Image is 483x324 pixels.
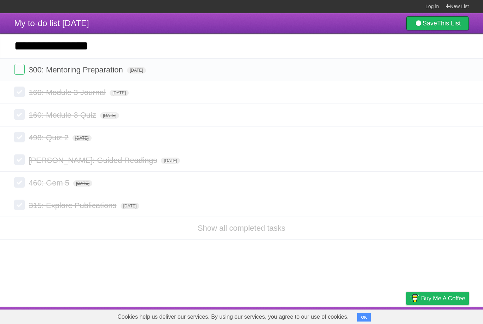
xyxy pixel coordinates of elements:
a: Terms [373,309,389,322]
span: 160: Module 3 Quiz [29,111,98,119]
span: 160: Module 3 Journal [29,88,107,97]
span: 315: Explore Publications [29,201,118,210]
a: Developers [336,309,364,322]
button: OK [357,313,371,322]
a: About [312,309,327,322]
label: Done [14,177,25,188]
span: 460: Gem 5 [29,178,71,187]
span: [DATE] [100,112,119,119]
span: 498: Quiz 2 [29,133,70,142]
label: Done [14,64,25,75]
span: [DATE] [127,67,146,73]
label: Done [14,200,25,210]
span: [DATE] [72,135,92,141]
a: SaveThis List [406,16,469,30]
a: Buy me a coffee [406,292,469,305]
span: Cookies help us deliver our services. By using our services, you agree to our use of cookies. [110,310,356,324]
a: Show all completed tasks [198,224,285,232]
span: [DATE] [161,158,180,164]
a: Suggest a feature [424,309,469,322]
img: Buy me a coffee [410,292,419,304]
span: 300: Mentoring Preparation [29,65,125,74]
label: Done [14,154,25,165]
span: [PERSON_NAME]: Guided Readings [29,156,159,165]
a: Privacy [397,309,415,322]
span: [DATE] [73,180,92,187]
label: Done [14,109,25,120]
span: My to-do list [DATE] [14,18,89,28]
b: This List [437,20,461,27]
label: Done [14,87,25,97]
span: [DATE] [121,203,140,209]
span: Buy me a coffee [421,292,465,305]
label: Done [14,132,25,142]
span: [DATE] [110,90,129,96]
